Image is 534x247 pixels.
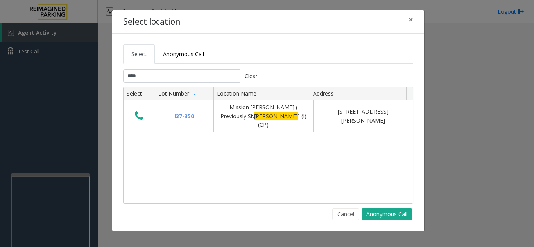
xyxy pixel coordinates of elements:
button: Cancel [332,208,359,220]
span: Location Name [217,90,256,97]
span: Lot Number [158,90,189,97]
div: Mission [PERSON_NAME] ( Previously St. ) (I) (CP) [219,103,308,129]
button: Clear [240,69,262,83]
span: × [409,14,413,25]
span: Sortable [192,90,198,96]
span: [PERSON_NAME] [254,112,298,120]
div: [STREET_ADDRESS][PERSON_NAME] [318,107,408,125]
span: Address [313,90,333,97]
span: Anonymous Call [163,50,204,58]
button: Close [403,10,419,29]
h4: Select location [123,16,180,28]
button: Anonymous Call [362,208,412,220]
div: Data table [124,87,413,203]
div: I37-350 [160,112,209,121]
th: Select [124,87,155,100]
span: Select [131,50,147,58]
ul: Tabs [123,44,413,64]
